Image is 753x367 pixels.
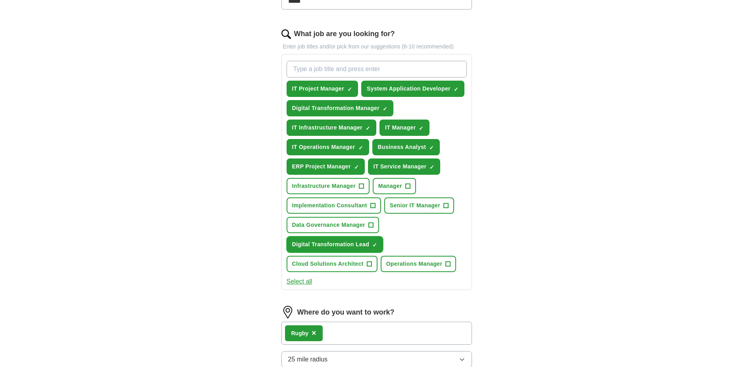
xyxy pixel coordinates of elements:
[287,197,381,214] button: Implementation Consultant
[379,120,429,136] button: IT Manager✓
[297,307,395,318] label: Where do you want to work?
[281,42,472,51] p: Enter job titles and/or pick from our suggestions (6-10 recommended)
[383,106,387,112] span: ✓
[385,124,416,132] span: IT Manager
[429,164,434,170] span: ✓
[287,139,369,155] button: IT Operations Manager✓
[287,81,358,97] button: IT Project Manager✓
[429,145,434,151] span: ✓
[292,124,363,132] span: IT Infrastructure Manager
[287,277,312,286] button: Select all
[287,256,377,272] button: Cloud Solutions Architect
[292,162,351,171] span: ERP Project Manager
[366,125,370,131] span: ✓
[292,85,345,93] span: IT Project Manager
[312,328,316,337] span: ×
[292,143,355,151] span: IT Operations Manager
[292,104,380,112] span: Digital Transformation Manager
[292,182,356,190] span: Infrastructure Manager
[281,306,294,319] img: location.png
[287,158,365,175] button: ERP Project Manager✓
[361,81,464,97] button: System Application Developer✓
[367,85,451,93] span: System Application Developer
[358,145,363,151] span: ✓
[374,162,427,171] span: IT Service Manager
[454,86,458,93] span: ✓
[287,61,467,77] input: Type a job title and press enter
[368,158,441,175] button: IT Service Manager✓
[292,260,364,268] span: Cloud Solutions Architect
[292,240,370,249] span: Digital Transformation Lead
[372,242,377,248] span: ✓
[373,178,416,194] button: Manager
[288,355,328,364] span: 25 mile radius
[378,182,402,190] span: Manager
[292,201,367,210] span: Implementation Consultant
[390,201,440,210] span: Senior IT Manager
[347,86,352,93] span: ✓
[287,100,394,116] button: Digital Transformation Manager✓
[287,236,383,253] button: Digital Transformation Lead✓
[378,143,426,151] span: Business Analyst
[287,217,379,233] button: Data Governance Manager
[312,327,316,339] button: ×
[381,256,456,272] button: Operations Manager
[281,29,291,39] img: search.png
[287,120,377,136] button: IT Infrastructure Manager✓
[294,29,395,39] label: What job are you looking for?
[419,125,424,131] span: ✓
[384,197,454,214] button: Senior IT Manager
[354,164,359,170] span: ✓
[386,260,443,268] span: Operations Manager
[292,221,366,229] span: Data Governance Manager
[372,139,440,155] button: Business Analyst✓
[291,329,309,338] div: Rugby
[287,178,370,194] button: Infrastructure Manager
